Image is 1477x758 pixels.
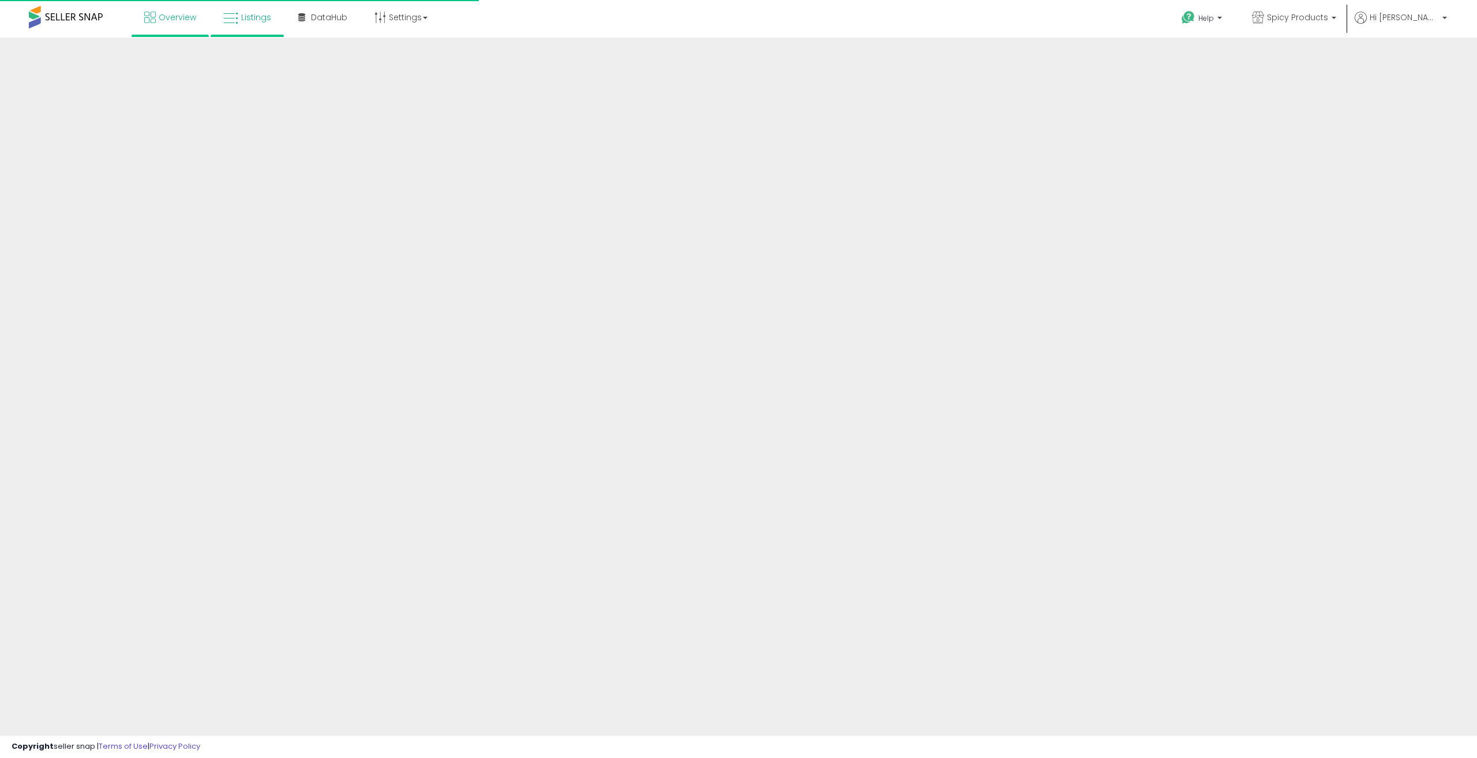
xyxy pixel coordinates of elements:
span: Spicy Products [1267,12,1328,23]
a: Help [1172,2,1234,38]
a: Hi [PERSON_NAME] [1355,12,1447,38]
span: Listings [241,12,271,23]
span: Hi [PERSON_NAME] [1370,12,1439,23]
span: DataHub [311,12,347,23]
i: Get Help [1181,10,1195,25]
span: Overview [159,12,196,23]
span: Help [1198,13,1214,23]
